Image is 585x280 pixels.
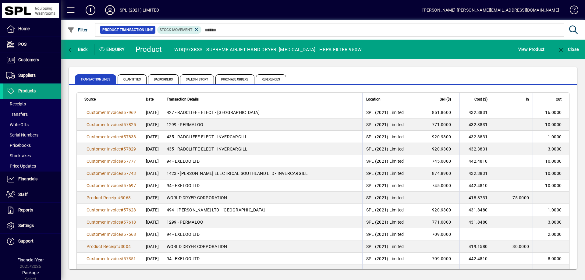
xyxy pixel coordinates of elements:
span: View Product [518,44,544,54]
span: 57969 [123,110,136,115]
span: # [121,122,123,127]
span: SPL (2021) Limited [366,134,404,139]
div: Date [146,96,159,103]
button: Back [66,44,89,55]
span: 1.0000 [548,207,562,212]
span: References [256,74,286,84]
span: Write Offs [6,122,29,127]
span: SPL (2021) Limited [366,220,404,225]
span: # [121,110,123,115]
td: [DATE] [142,143,163,155]
td: 94 - EXELOO LTD [163,155,362,167]
span: 30.0000 [512,244,529,249]
td: WORLD DRYER CORPORATION [163,192,362,204]
a: Customer Invoice#57838 [84,133,138,140]
td: [DATE] [142,216,163,228]
td: [DATE] [142,167,163,179]
span: POS [18,42,27,47]
a: Customer Invoice#57743 [84,170,138,177]
span: SPL (2021) Limited [366,268,404,273]
span: SPL (2021) Limited [366,232,404,237]
span: # [118,244,121,249]
span: 2.0000 [548,232,562,237]
td: 427 - RADCLIFFE ELECT - [GEOGRAPHIC_DATA] [163,106,362,119]
span: Transaction Details [167,96,199,103]
span: Sell ($) [440,96,451,103]
td: 851.8600 [423,106,459,119]
span: SPL (2021) Limited [366,171,404,176]
td: 1299 - PERMALOO [163,216,362,228]
td: 920.9300 [423,143,459,155]
a: Suppliers [3,68,61,83]
span: SPL (2021) Limited [366,122,404,127]
span: Customer Invoice [87,171,121,176]
span: # [118,195,121,200]
a: Product Receipt#3068 [84,194,133,201]
span: 57618 [123,220,136,225]
span: 57351 [123,256,136,261]
span: Customer Invoice [87,122,121,127]
span: SPL (2021) Limited [366,207,404,212]
button: Close [556,44,580,55]
span: Receipts [6,101,26,106]
span: Customer Invoice [87,147,121,151]
a: Customer Invoice#57697 [84,182,138,189]
span: 10.0000 [545,122,562,127]
td: 431.8480 [459,216,496,228]
div: Enquiry [94,44,131,54]
span: Customers [18,57,39,62]
td: 494 - [PERSON_NAME] LTD - [GEOGRAPHIC_DATA] [163,204,362,216]
td: 442.4810 [459,265,496,277]
app-page-header-button: Close enquiry [551,44,585,55]
span: # [121,256,123,261]
span: Purchase Orders [215,74,254,84]
td: [DATE] [142,228,163,240]
a: Write Offs [3,119,61,130]
td: 1299 - PERMALOO [163,119,362,131]
span: 57829 [123,147,136,151]
td: [DATE] [142,192,163,204]
span: Product Transaction Line [102,27,153,33]
a: Customers [3,52,61,68]
a: Customer Invoice#57568 [84,231,138,238]
td: 745.0000 [423,179,459,192]
span: Product Receipt [87,244,118,249]
td: [DATE] [142,119,163,131]
td: 442.4810 [459,155,496,167]
a: Price Updates [3,161,61,171]
a: Support [3,234,61,249]
a: Home [3,21,61,37]
span: 57697 [123,183,136,188]
td: 432.3831 [459,106,496,119]
button: Add [81,5,100,16]
td: 709.0000 [423,253,459,265]
span: 57568 [123,232,136,237]
span: Financials [18,176,37,181]
span: 57743 [123,171,136,176]
span: 3.0000 [548,220,562,225]
a: Receipts [3,99,61,109]
span: Home [18,26,30,31]
td: [DATE] [142,253,163,265]
span: Customer Invoice [87,110,121,115]
td: 709.0000 [423,228,459,240]
span: Transaction Lines [75,74,116,84]
td: 94 - EXELOO LTD [163,228,362,240]
td: 94 - EXELOO LTD [163,179,362,192]
a: Customer Invoice#57829 [84,146,138,152]
td: 709.0000 [423,265,459,277]
a: Product Receipt#3004 [84,243,133,250]
div: Product [136,44,162,54]
a: Customer Invoice#57618 [84,219,138,225]
span: 57628 [123,207,136,212]
span: Cost ($) [474,96,487,103]
a: Customer Invoice#57628 [84,207,138,213]
span: Package [22,270,39,275]
span: 57777 [123,159,136,164]
span: Quantities [118,74,147,84]
span: Transfers [6,112,28,117]
div: [PERSON_NAME] [PERSON_NAME][EMAIL_ADDRESS][DOMAIN_NAME] [422,5,559,15]
span: 16.0000 [545,110,562,115]
button: View Product [517,44,546,55]
span: 57825 [123,122,136,127]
